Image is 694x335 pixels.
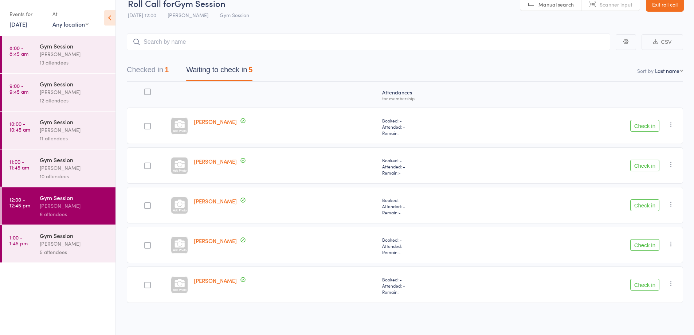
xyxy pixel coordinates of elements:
a: [DATE] [9,20,27,28]
button: Check in [630,279,659,291]
button: Checked in1 [127,62,169,81]
span: Attended: - [382,163,500,170]
span: Remain: [382,289,500,295]
div: 5 attendees [40,248,109,256]
a: 12:00 -12:45 pmGym Session[PERSON_NAME]6 attendees [2,187,115,225]
span: Manual search [538,1,574,8]
a: 9:00 -9:45 amGym Session[PERSON_NAME]12 attendees [2,74,115,111]
div: 1 [165,66,169,74]
div: [PERSON_NAME] [40,164,109,172]
a: [PERSON_NAME] [194,118,237,125]
span: [DATE] 12:00 [128,11,156,19]
time: 11:00 - 11:45 am [9,159,29,170]
div: Gym Session [40,194,109,202]
time: 12:00 - 12:45 pm [9,196,30,208]
button: Check in [630,160,659,171]
time: 8:00 - 8:45 am [9,45,28,57]
div: for membership [382,96,500,101]
a: [PERSON_NAME] [194,277,237,284]
div: 12 attendees [40,96,109,105]
a: [PERSON_NAME] [194,197,237,205]
div: Gym Session [40,42,109,50]
span: Attended: - [382,283,500,289]
div: [PERSON_NAME] [40,88,109,96]
label: Sort by [637,67,654,74]
span: [PERSON_NAME] [168,11,208,19]
span: Attended: - [382,203,500,209]
div: Gym Session [40,80,109,88]
button: CSV [642,34,683,50]
span: Attended: - [382,124,500,130]
a: 8:00 -8:45 amGym Session[PERSON_NAME]13 attendees [2,36,115,73]
div: 10 attendees [40,172,109,180]
span: Remain: [382,130,500,136]
span: - [399,289,401,295]
button: Check in [630,239,659,251]
input: Search by name [127,34,610,50]
span: - [399,249,401,255]
div: 13 attendees [40,58,109,67]
span: Remain: [382,170,500,176]
a: [PERSON_NAME] [194,237,237,245]
div: 5 [248,66,252,74]
div: Last name [655,67,679,74]
div: Gym Session [40,231,109,239]
a: 11:00 -11:45 amGym Session[PERSON_NAME]10 attendees [2,149,115,187]
div: Events for [9,8,45,20]
span: - [399,209,401,215]
span: Remain: [382,209,500,215]
div: 6 attendees [40,210,109,218]
div: Any location [52,20,89,28]
button: Waiting to check in5 [186,62,252,81]
time: 1:00 - 1:45 pm [9,234,28,246]
span: Booked: - [382,117,500,124]
div: Atten­dances [379,85,503,104]
div: [PERSON_NAME] [40,239,109,248]
span: - [399,170,401,176]
button: Check in [630,120,659,132]
span: Remain: [382,249,500,255]
button: Check in [630,199,659,211]
div: Gym Session [40,156,109,164]
div: Gym Session [40,118,109,126]
div: [PERSON_NAME] [40,126,109,134]
span: Gym Session [220,11,249,19]
time: 9:00 - 9:45 am [9,83,28,94]
div: 11 attendees [40,134,109,143]
div: At [52,8,89,20]
span: - [399,130,401,136]
a: [PERSON_NAME] [194,157,237,165]
span: Booked: - [382,276,500,283]
div: [PERSON_NAME] [40,50,109,58]
span: Scanner input [600,1,632,8]
span: Booked: - [382,197,500,203]
span: Attended: - [382,243,500,249]
a: 1:00 -1:45 pmGym Session[PERSON_NAME]5 attendees [2,225,115,262]
time: 10:00 - 10:45 am [9,121,30,132]
div: [PERSON_NAME] [40,202,109,210]
span: Booked: - [382,157,500,163]
a: 10:00 -10:45 amGym Session[PERSON_NAME]11 attendees [2,112,115,149]
span: Booked: - [382,237,500,243]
